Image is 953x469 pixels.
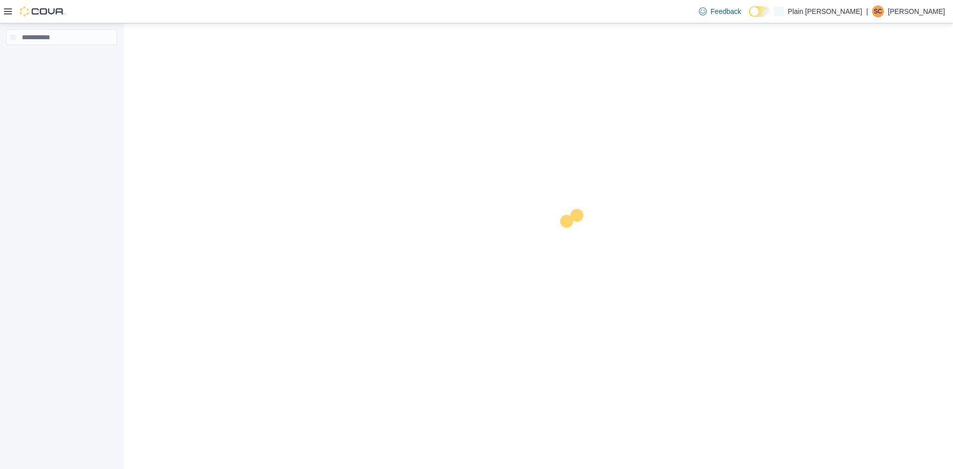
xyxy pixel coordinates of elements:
[749,6,770,17] input: Dark Mode
[888,5,945,17] p: [PERSON_NAME]
[866,5,868,17] p: |
[874,5,883,17] span: SC
[788,5,862,17] p: Plain [PERSON_NAME]
[872,5,884,17] div: Shelby Cordingley
[20,6,65,16] img: Cova
[6,47,117,71] nav: Complex example
[711,6,741,16] span: Feedback
[539,201,613,276] img: cova-loader
[695,1,745,21] a: Feedback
